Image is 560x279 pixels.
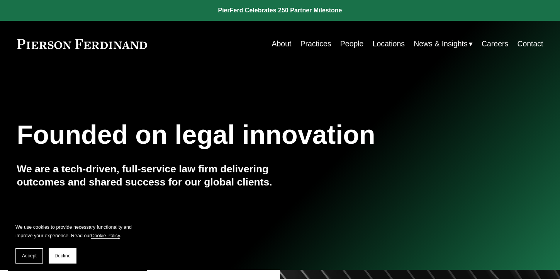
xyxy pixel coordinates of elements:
[300,36,331,51] a: Practices
[414,36,473,51] a: folder dropdown
[91,233,120,238] a: Cookie Policy
[517,36,543,51] a: Contact
[49,248,76,264] button: Decline
[15,248,43,264] button: Accept
[272,36,292,51] a: About
[482,36,508,51] a: Careers
[373,36,405,51] a: Locations
[15,223,139,240] p: We use cookies to provide necessary functionality and improve your experience. Read our .
[8,215,147,271] section: Cookie banner
[17,163,280,189] h4: We are a tech-driven, full-service law firm delivering outcomes and shared success for our global...
[340,36,364,51] a: People
[17,119,456,150] h1: Founded on legal innovation
[54,253,71,259] span: Decline
[414,37,468,51] span: News & Insights
[22,253,37,259] span: Accept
